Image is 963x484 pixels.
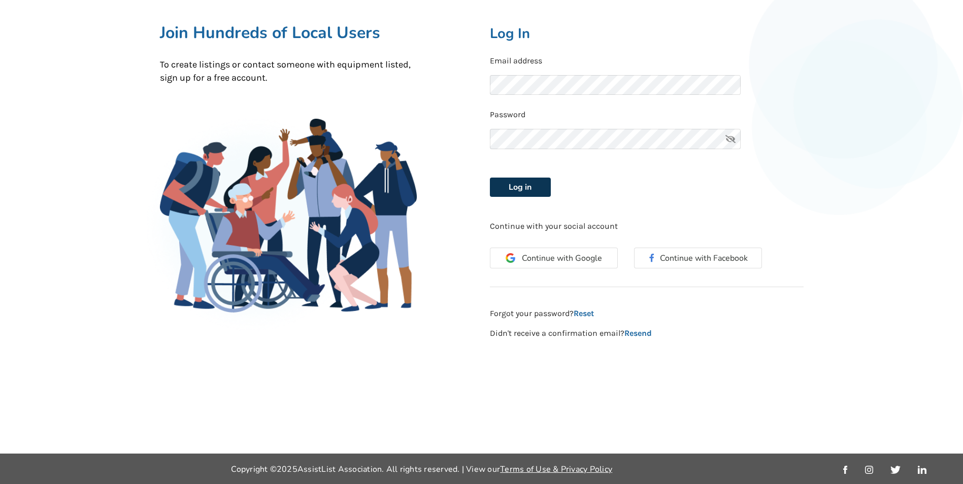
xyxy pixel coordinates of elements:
[490,328,804,339] p: Didn't receive a confirmation email?
[500,464,612,475] a: Terms of Use & Privacy Policy
[490,178,551,197] button: Log in
[843,466,847,474] img: facebook_link
[506,253,515,263] img: Google Icon
[624,328,652,338] a: Resend
[890,466,900,474] img: twitter_link
[490,248,618,268] button: Continue with Google
[490,25,804,43] h2: Log In
[490,308,804,320] p: Forgot your password?
[918,466,926,474] img: linkedin_link
[574,308,594,318] a: Reset
[865,466,873,474] img: instagram_link
[634,248,762,268] button: Continue with Facebook
[490,109,804,121] p: Password
[490,221,804,232] p: Continue with your social account
[160,22,417,43] h1: Join Hundreds of Local Users
[522,254,602,262] span: Continue with Google
[490,55,804,67] p: Email address
[160,58,417,84] p: To create listings or contact someone with equipment listed, sign up for a free account.
[160,119,417,313] img: Family Gathering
